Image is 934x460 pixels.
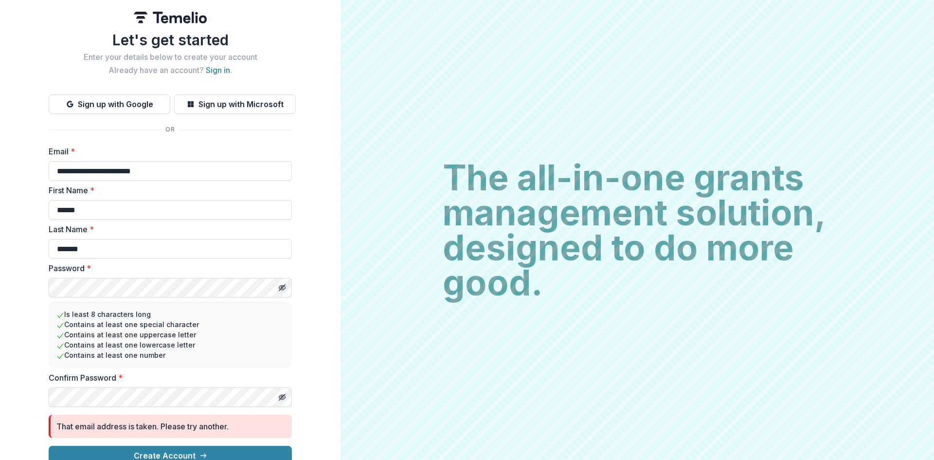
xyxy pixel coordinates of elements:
[56,330,284,340] li: Contains at least one uppercase letter
[206,65,230,75] a: Sign in
[49,262,286,274] label: Password
[274,280,290,295] button: Toggle password visibility
[49,146,286,157] label: Email
[49,53,292,62] h2: Enter your details below to create your account
[49,372,286,384] label: Confirm Password
[174,94,296,114] button: Sign up with Microsoft
[274,389,290,405] button: Toggle password visibility
[56,319,284,330] li: Contains at least one special character
[49,94,170,114] button: Sign up with Google
[56,309,284,319] li: Is least 8 characters long
[49,66,292,75] h2: Already have an account? .
[56,421,229,432] div: That email address is taken. Please try another.
[49,223,286,235] label: Last Name
[49,184,286,196] label: First Name
[56,350,284,360] li: Contains at least one number
[49,31,292,49] h1: Let's get started
[56,340,284,350] li: Contains at least one lowercase letter
[134,12,207,23] img: Temelio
